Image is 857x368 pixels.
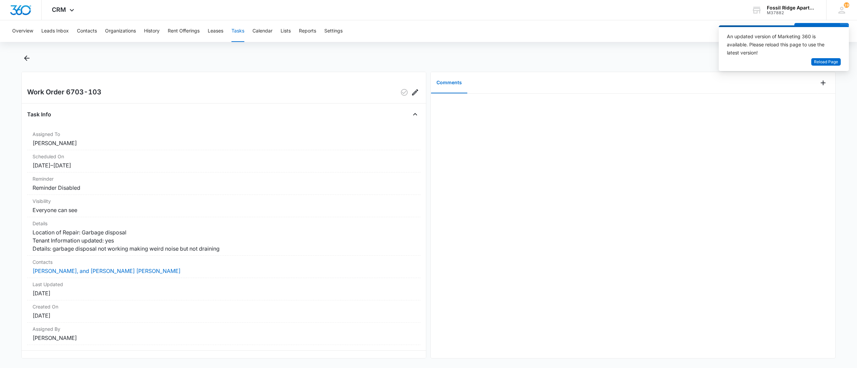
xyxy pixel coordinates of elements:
[33,175,415,182] dt: Reminder
[33,334,415,342] dd: [PERSON_NAME]
[41,20,69,42] button: Leads Inbox
[27,110,51,118] h4: Task Info
[27,150,421,172] div: Scheduled On[DATE]–[DATE]
[231,20,244,42] button: Tasks
[33,139,415,147] dd: [PERSON_NAME]
[144,20,160,42] button: History
[27,128,421,150] div: Assigned To[PERSON_NAME]
[33,161,415,169] dd: [DATE] – [DATE]
[281,20,291,42] button: Lists
[814,59,838,65] span: Reload Page
[818,77,829,88] button: Add Comment
[33,220,415,227] dt: Details
[27,278,421,300] div: Last Updated[DATE]
[727,32,833,57] div: An updated version of Marketing 360 is available. Please reload this page to use the latest version!
[33,228,415,253] dd: Location of Repair: Garbage disposal Tenant Information updated: yes Details: garbage disposal no...
[431,72,467,93] button: Comments
[27,172,421,195] div: ReminderReminder Disabled
[77,20,97,42] button: Contacts
[410,87,421,98] button: Edit
[299,20,316,42] button: Reports
[33,303,415,310] dt: Created On
[794,23,840,39] button: Add Contact
[252,20,272,42] button: Calendar
[33,268,181,274] a: [PERSON_NAME], and [PERSON_NAME] [PERSON_NAME]
[168,20,200,42] button: Rent Offerings
[12,20,33,42] button: Overview
[27,300,421,323] div: Created On[DATE]
[767,5,816,10] div: account name
[208,20,223,42] button: Leases
[33,289,415,297] dd: [DATE]
[33,258,415,266] dt: Contacts
[27,323,421,345] div: Assigned By[PERSON_NAME]
[27,195,421,217] div: VisibilityEveryone can see
[844,2,849,8] div: notifications count
[27,256,421,278] div: Contacts[PERSON_NAME], and [PERSON_NAME] [PERSON_NAME]
[33,206,415,214] dd: Everyone can see
[33,184,415,192] dd: Reminder Disabled
[27,217,421,256] div: DetailsLocation of Repair: Garbage disposal Tenant Information updated: yes Details: garbage disp...
[21,53,32,64] button: Back
[27,87,101,98] h2: Work Order 6703-103
[33,312,415,320] dd: [DATE]
[33,281,415,288] dt: Last Updated
[33,131,415,138] dt: Assigned To
[410,109,421,120] button: Close
[105,20,136,42] button: Organizations
[52,6,66,13] span: CRM
[33,153,415,160] dt: Scheduled On
[844,2,849,8] span: 19
[324,20,343,42] button: Settings
[33,325,415,332] dt: Assigned By
[811,58,841,66] button: Reload Page
[33,198,415,205] dt: Visibility
[767,10,816,15] div: account id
